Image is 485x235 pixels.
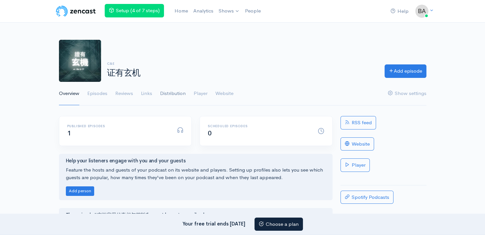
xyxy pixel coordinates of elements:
a: Distribution [160,82,186,106]
h6: Scheduled episodes [208,124,310,128]
button: Add person [66,186,94,196]
a: Add person [66,187,94,194]
a: Add episode [385,64,426,78]
img: ... [415,5,428,18]
h4: The episode has not been transcribed [66,212,326,218]
strong: Your free trial ends [DATE] [182,220,245,226]
a: Show settings [388,82,426,106]
a: Analytics [191,4,216,18]
a: Help [388,4,411,18]
a: Home [172,4,191,18]
a: Player [194,82,207,106]
a: Website [215,82,233,106]
img: ZenCast Logo [55,5,97,18]
h6: C&E [107,62,377,65]
a: Links [141,82,152,106]
span: 0 [208,129,212,137]
a: Reviews [115,82,133,106]
span: 1 [67,129,71,137]
h4: Help your listeners engage with you and your guests [66,158,326,164]
p: Feature the hosts and guests of your podcast on its website and players. Setting up profiles also... [66,166,326,181]
h1: 证有玄机 [107,68,377,78]
a: Player [340,158,370,172]
a: Episodes [87,82,107,106]
a: RSS feed [340,116,376,129]
h6: Published episodes [67,124,169,128]
a: Spotify Podcasts [340,191,393,204]
a: Website [340,137,374,151]
a: Shows [216,4,242,18]
a: People [242,4,263,18]
a: Setup (4 of 7 steps) [105,4,164,17]
a: Overview [59,82,79,106]
i: "实验室里的真相与笑料" [94,212,147,218]
a: Choose a plan [255,218,303,231]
